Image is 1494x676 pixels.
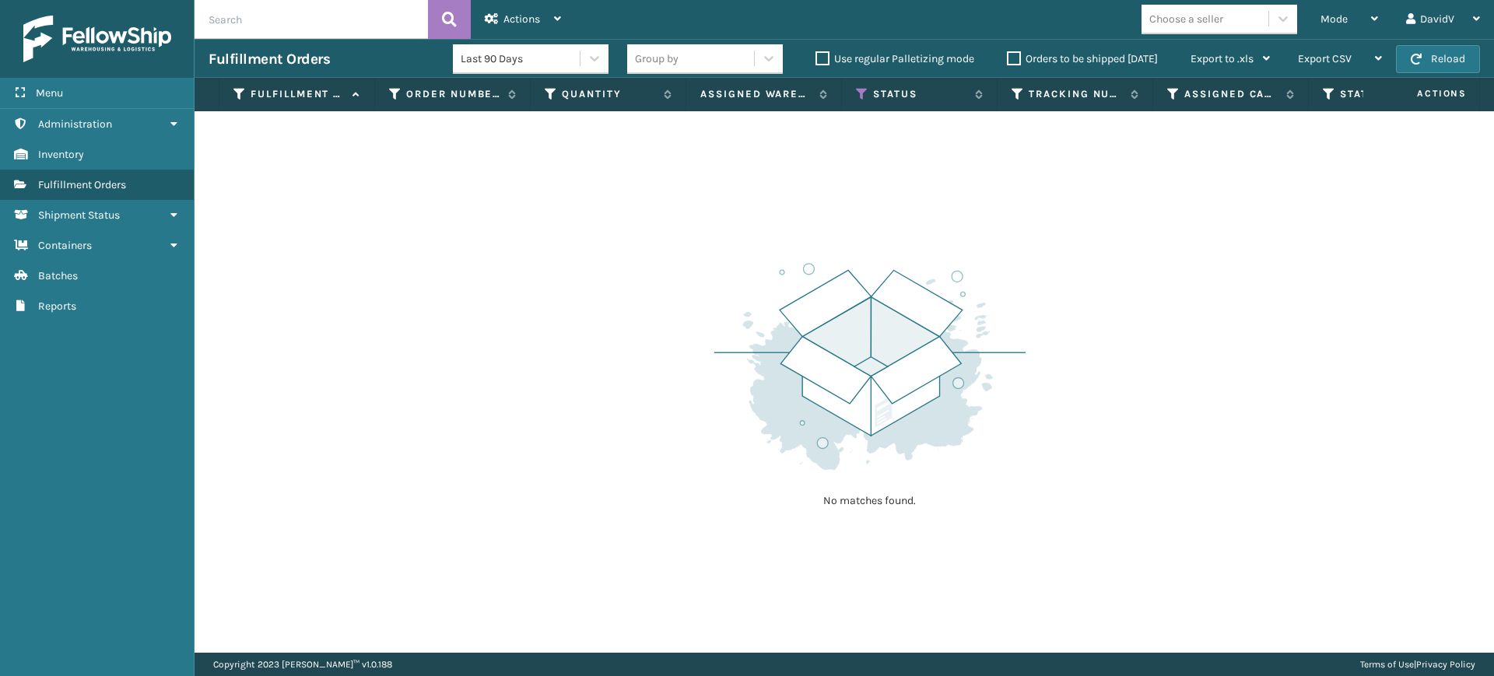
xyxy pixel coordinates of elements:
[1416,659,1475,670] a: Privacy Policy
[1368,81,1476,107] span: Actions
[38,117,112,131] span: Administration
[815,52,974,65] label: Use regular Palletizing mode
[562,87,656,101] label: Quantity
[251,87,345,101] label: Fulfillment Order Id
[873,87,967,101] label: Status
[1029,87,1123,101] label: Tracking Number
[38,178,126,191] span: Fulfillment Orders
[1396,45,1480,73] button: Reload
[1360,659,1414,670] a: Terms of Use
[36,86,63,100] span: Menu
[406,87,500,101] label: Order Number
[38,239,92,252] span: Containers
[635,51,679,67] div: Group by
[38,269,78,282] span: Batches
[461,51,581,67] div: Last 90 Days
[213,653,392,676] p: Copyright 2023 [PERSON_NAME]™ v 1.0.188
[1149,11,1223,27] div: Choose a seller
[38,208,120,222] span: Shipment Status
[503,12,540,26] span: Actions
[38,148,84,161] span: Inventory
[1007,52,1158,65] label: Orders to be shipped [DATE]
[1191,52,1254,65] span: Export to .xls
[700,87,812,101] label: Assigned Warehouse
[1320,12,1348,26] span: Mode
[1298,52,1352,65] span: Export CSV
[209,50,330,68] h3: Fulfillment Orders
[38,299,76,313] span: Reports
[1340,87,1434,101] label: State
[1184,87,1278,101] label: Assigned Carrier Service
[1360,653,1475,676] div: |
[23,16,171,62] img: logo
